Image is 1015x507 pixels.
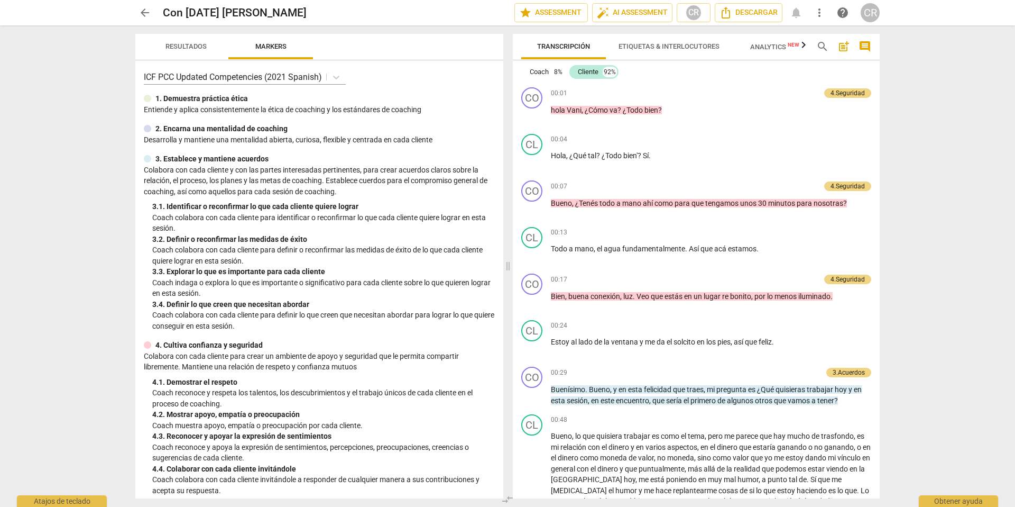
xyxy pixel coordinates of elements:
[774,454,786,462] span: me
[837,40,850,53] span: post_add
[657,454,667,462] span: no
[616,396,649,405] span: encuentro
[661,432,681,440] span: como
[691,199,705,207] span: que
[551,338,571,346] span: Estoy
[836,6,849,19] span: help
[521,320,542,341] div: Cambiar un interlocutor
[716,385,748,394] span: pregunta
[677,3,710,22] button: CR
[639,475,650,484] span: me
[675,199,691,207] span: para
[831,275,865,284] div: 4.Seguridad
[808,443,814,451] span: o
[590,465,597,473] span: el
[566,151,569,160] span: ,
[833,3,852,22] a: Obtener ayuda
[643,199,654,207] span: ahí
[753,443,777,451] span: estaría
[748,385,757,394] span: es
[814,38,831,55] button: Buscar
[603,67,617,77] div: 92%
[787,432,811,440] span: mucho
[551,275,567,284] span: 00:17
[139,6,151,19] span: arrow_back
[569,151,588,160] span: ¿Qué
[776,465,808,473] span: podemos
[717,396,727,405] span: de
[255,42,287,50] span: Markers
[645,338,657,346] span: me
[591,396,601,405] span: en
[152,245,495,266] p: Coach colabora con cada cliente para definir o reconfirmar las medidas de éxito de lo que cada cl...
[616,199,622,207] span: a
[521,87,542,108] div: Cambiar un interlocutor
[144,104,495,115] p: Entiende y aplica consistentemente la ética de coaching y los estándares de coaching
[640,338,645,346] span: y
[152,409,495,420] div: 4. 2. Mostrar apoyo, empatía o preocupación
[667,338,673,346] span: el
[633,292,636,301] span: .
[708,432,724,440] span: pero
[551,465,577,473] span: general
[758,199,768,207] span: 30
[722,292,730,301] span: re
[152,377,495,388] div: 4. 1. Demostrar el respeto
[751,454,764,462] span: que
[588,443,602,451] span: con
[685,465,688,473] span: ,
[811,432,821,440] span: de
[567,106,582,114] span: Vani
[828,454,837,462] span: mi
[707,385,716,394] span: mi
[636,292,651,301] span: Veo
[654,199,675,207] span: como
[754,292,767,301] span: por
[667,443,697,451] span: aspectos
[705,432,708,440] span: ,
[521,134,542,155] div: Cambiar un interlocutor
[654,454,657,462] span: ,
[551,475,624,484] span: [GEOGRAPHIC_DATA]
[689,245,700,253] span: Así
[650,475,666,484] span: está
[788,42,799,48] span: New
[760,432,773,440] span: que
[690,396,717,405] span: primero
[601,396,616,405] span: este
[163,6,307,20] h2: Con [DATE] [PERSON_NAME]
[613,385,619,394] span: y
[155,93,248,104] p: 1. Demuestra práctica ética
[704,292,722,301] span: lugar
[551,182,567,191] span: 00:07
[521,367,542,388] div: Cambiar un interlocutor
[639,465,685,473] span: puntualmente
[686,5,702,21] div: CR
[734,465,762,473] span: realidad
[837,454,862,462] span: vínculo
[854,432,857,440] span: ,
[713,454,733,462] span: como
[687,385,704,394] span: traes
[734,338,745,346] span: así
[551,396,567,405] span: esta
[856,38,873,55] button: Mostrar/Ocultar comentarios
[694,454,697,462] span: ,
[597,465,620,473] span: dinero
[764,454,774,462] span: yo
[919,495,998,507] div: Obtener ayuda
[144,351,495,373] p: Colabora con cada cliente para crear un ambiente de apoyo y seguridad que le permita compartir li...
[649,396,652,405] span: ,
[751,292,754,301] span: ,
[152,310,495,331] p: Coach colabora con cada cliente para definir lo que creen que necesitan abordar para lograr lo qu...
[604,338,611,346] span: la
[645,443,667,451] span: varios
[755,396,774,405] span: otros
[706,338,717,346] span: los
[776,385,807,394] span: quisieras
[643,151,649,160] span: Sí
[152,266,495,277] div: 3. 3. Explorar lo que es importante para cada cliente
[717,465,726,473] span: de
[521,414,542,436] div: Cambiar un interlocutor
[575,199,599,207] span: ¿Tenés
